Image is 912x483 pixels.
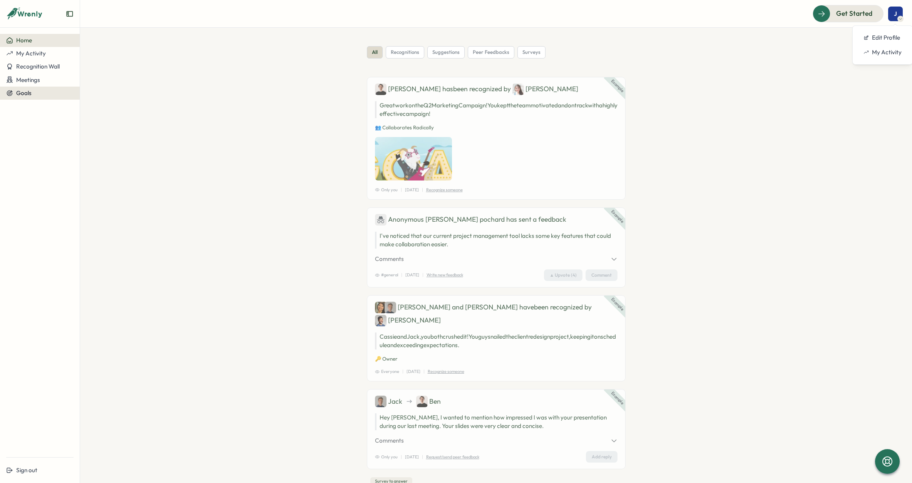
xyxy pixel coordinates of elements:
[375,84,617,95] div: [PERSON_NAME] has been recognized by
[375,413,617,430] p: Hey [PERSON_NAME], I wanted to mention how impressed I was with your presentation during our last...
[375,454,398,460] span: Only you
[375,396,402,407] div: Jack
[375,214,505,226] div: Anonymous [PERSON_NAME] pochard
[473,49,509,56] span: peer feedbacks
[16,89,32,97] span: Goals
[16,76,40,84] span: Meetings
[432,49,460,56] span: suggestions
[385,302,396,313] img: Jack
[375,255,617,263] button: Comments
[375,302,617,326] div: [PERSON_NAME] and [PERSON_NAME] have been recognized by
[391,49,419,56] span: recognitions
[375,333,617,349] p: Cassie and Jack, you both crushed it! You guys nailed the client redesign project, keeping it on ...
[66,10,74,18] button: Expand sidebar
[375,255,404,263] span: Comments
[427,272,463,278] p: Write new feedback
[405,187,419,193] p: [DATE]
[836,8,872,18] span: Get Started
[375,137,452,180] img: Recognition Image
[405,272,419,278] p: [DATE]
[859,30,906,45] a: Edit Profile
[375,84,387,95] img: Ben
[428,368,464,375] p: Recognize someone
[402,368,403,375] p: |
[380,232,617,249] p: I've noticed that our current project management tool lacks some key features that could make col...
[16,63,60,70] span: Recognition Wall
[375,272,398,278] span: #general
[375,124,617,131] p: 👥 Collaborates Radically
[863,48,902,57] div: My Activity
[16,37,32,44] span: Home
[375,436,404,445] span: Comments
[813,5,884,22] button: Get Started
[888,7,903,21] button: J
[375,368,399,375] span: Everyone
[375,187,398,193] span: Only you
[423,368,425,375] p: |
[375,214,617,226] div: has sent a feedback
[401,454,402,460] p: |
[422,272,423,278] p: |
[522,49,541,56] span: surveys
[512,84,524,95] img: Jane
[375,396,387,407] img: Jack
[422,187,423,193] p: |
[894,10,897,17] span: J
[863,33,902,42] div: Edit Profile
[375,436,617,445] button: Comments
[375,302,387,313] img: Cassie
[375,315,387,326] img: Carlos
[859,45,906,60] a: My Activity
[426,454,479,460] p: Request/send peer feedback
[416,396,428,407] img: Ben
[405,454,419,460] p: [DATE]
[375,356,617,363] p: 🔑 Owner
[401,187,402,193] p: |
[586,451,617,463] a: Add reply
[375,315,441,326] div: [PERSON_NAME]
[512,84,578,95] div: [PERSON_NAME]
[372,49,378,56] span: all
[422,454,423,460] p: |
[16,50,46,57] span: My Activity
[407,368,420,375] p: [DATE]
[375,101,617,118] p: Great work on the Q2 Marketing Campaign! You kept the team motivated and on track with a highly e...
[416,396,441,407] div: Ben
[16,466,37,474] span: Sign out
[426,187,463,193] p: Recognize someone
[401,272,402,278] p: |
